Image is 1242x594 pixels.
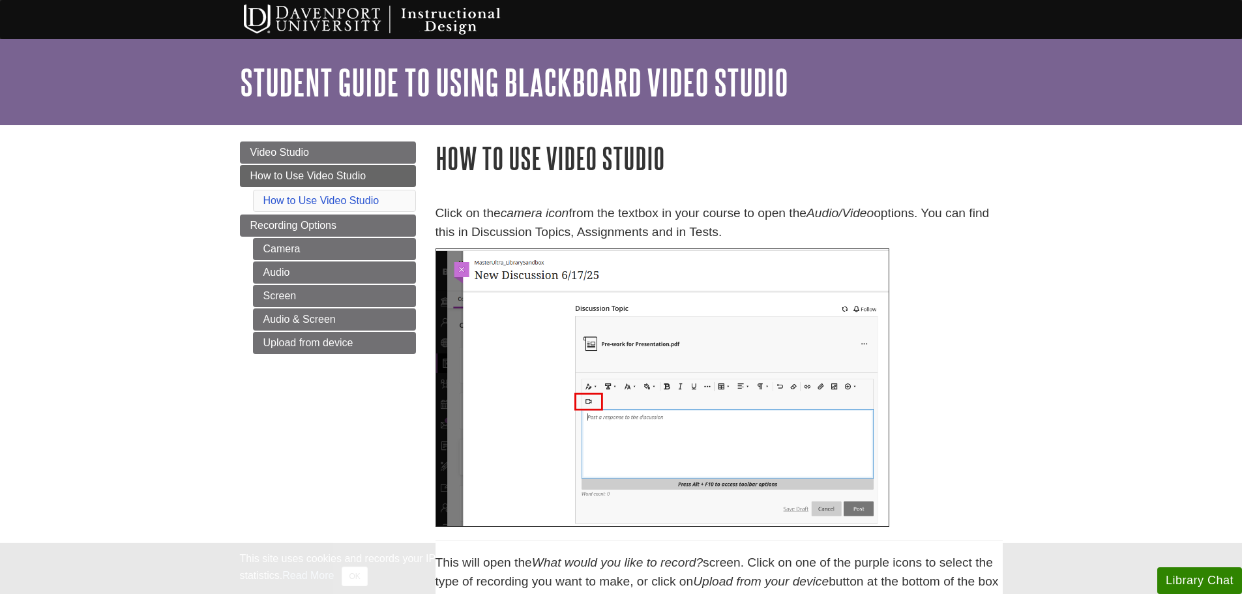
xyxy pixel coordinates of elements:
[240,215,416,237] a: Recording Options
[501,206,569,220] em: camera icon
[1157,567,1242,594] button: Library Chat
[436,141,1003,175] h1: How to Use Video Studio
[693,574,829,588] em: Upload from your device
[436,204,1003,242] p: Click on the from the textbox in your course to open the options. You can find this in Discussion...
[253,285,416,307] a: Screen
[253,238,416,260] a: Camera
[250,170,366,181] span: How to Use Video Studio
[253,261,416,284] a: Audio
[263,195,379,206] a: How to Use Video Studio
[532,556,703,569] em: What would you like to record?
[342,567,367,586] button: Close
[253,308,416,331] a: Audio & Screen
[806,206,874,220] em: Audio/Video
[240,62,788,102] a: Student Guide to Using Blackboard Video Studio
[436,248,889,527] img: discussion topic
[240,141,416,164] a: Video Studio
[240,141,416,354] div: Guide Page Menu
[282,570,334,581] a: Read More
[253,332,416,354] a: Upload from device
[250,220,337,231] span: Recording Options
[233,3,546,36] img: Davenport University Instructional Design
[240,551,1003,586] div: This site uses cookies and records your IP address for usage statistics. Additionally, we use Goo...
[240,165,416,187] a: How to Use Video Studio
[250,147,309,158] span: Video Studio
